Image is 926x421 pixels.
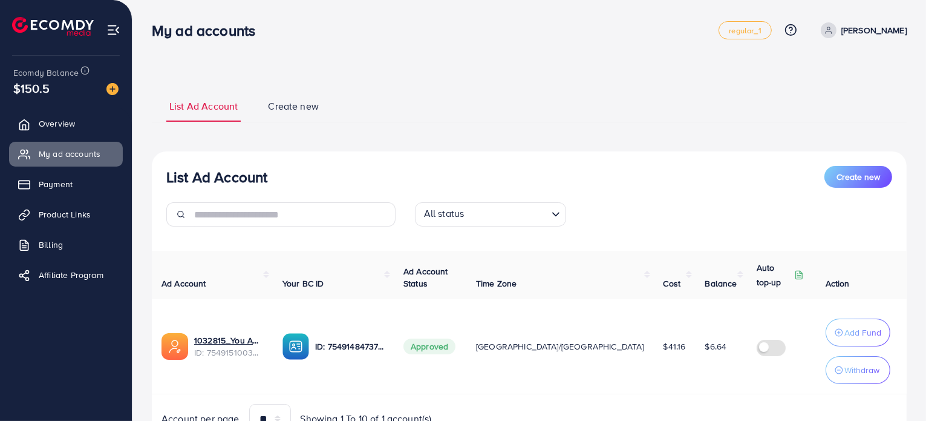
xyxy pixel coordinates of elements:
[403,265,448,290] span: Ad Account Status
[826,356,890,384] button: Withdraw
[39,148,100,160] span: My ad accounts
[315,339,384,354] p: ID: 7549148473782747152
[152,22,265,39] h3: My ad accounts
[729,27,761,35] span: regular_1
[39,118,75,130] span: Overview
[282,277,324,290] span: Your BC ID
[705,277,737,290] span: Balance
[705,340,727,353] span: $6.64
[844,363,879,377] p: Withdraw
[9,142,123,166] a: My ad accounts
[826,277,850,290] span: Action
[9,263,123,287] a: Affiliate Program
[476,340,644,353] span: [GEOGRAPHIC_DATA]/[GEOGRAPHIC_DATA]
[9,172,123,196] a: Payment
[39,269,103,281] span: Affiliate Program
[468,205,546,224] input: Search for option
[415,202,566,227] div: Search for option
[757,260,792,290] p: Auto top-up
[826,319,890,346] button: Add Fund
[844,325,881,340] p: Add Fund
[282,333,309,360] img: ic-ba-acc.ded83a64.svg
[13,67,79,79] span: Ecomdy Balance
[166,168,267,186] h3: List Ad Account
[268,99,319,113] span: Create new
[9,202,123,227] a: Product Links
[106,23,120,37] img: menu
[194,334,263,346] a: 1032815_You And Me ECOMDY_1757673778601
[403,339,455,354] span: Approved
[841,23,907,38] p: [PERSON_NAME]
[39,208,91,220] span: Product Links
[719,21,771,39] a: regular_1
[816,22,907,38] a: [PERSON_NAME]
[194,346,263,359] span: ID: 7549151003606745104
[12,17,94,36] img: logo
[39,178,73,190] span: Payment
[824,166,892,188] button: Create new
[664,277,681,290] span: Cost
[39,239,63,251] span: Billing
[422,204,467,224] span: All status
[875,366,917,412] iframe: Chat
[161,333,188,360] img: ic-ads-acc.e4c84228.svg
[476,277,517,290] span: Time Zone
[169,99,238,113] span: List Ad Account
[9,111,123,136] a: Overview
[161,277,206,290] span: Ad Account
[664,340,686,353] span: $41.16
[836,171,880,183] span: Create new
[106,83,119,95] img: image
[9,233,123,257] a: Billing
[194,334,263,359] div: <span class='underline'>1032815_You And Me ECOMDY_1757673778601</span></br>7549151003606745104
[13,79,50,97] span: $150.5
